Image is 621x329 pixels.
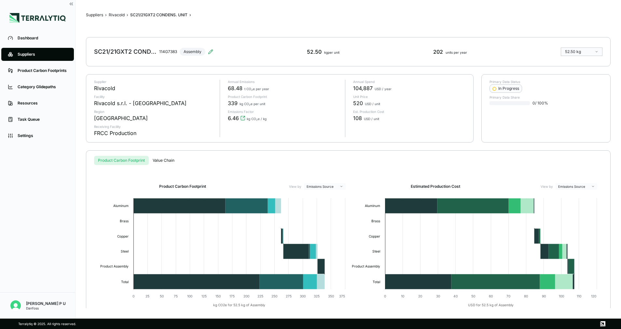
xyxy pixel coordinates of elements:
[10,300,21,311] img: Seenivasan P U
[121,249,129,253] text: Steel
[300,294,306,298] text: 300
[100,264,129,268] text: Product Assembly
[8,298,23,313] button: Open user button
[159,49,177,54] div: 114G7383
[26,301,66,306] div: [PERSON_NAME] P U
[492,86,519,91] div: In Progress
[453,294,458,298] text: 40
[132,294,134,298] text: 0
[433,48,467,56] div: 202
[365,204,380,208] text: Aluminum
[117,234,129,239] text: Copper
[94,129,136,137] div: FRCC Production
[113,204,129,208] text: Aluminum
[26,306,66,310] div: Danfoss
[324,50,339,54] span: kg per unit
[328,294,334,298] text: 350
[247,117,267,121] span: kg CO e / kg
[314,294,320,298] text: 325
[121,280,129,284] text: Total
[384,294,386,298] text: 0
[339,294,345,298] text: 375
[489,294,493,298] text: 60
[213,303,265,307] text: kg CO2e for 52.5 kg of Assembly
[364,117,379,121] span: USD / unit
[286,294,292,298] text: 275
[127,12,128,18] span: ›
[271,294,277,298] text: 250
[532,101,548,106] span: 0 / 100 %
[240,102,265,106] span: kg CO e per unit
[257,294,263,298] text: 225
[577,294,581,298] text: 110
[94,114,148,122] div: [GEOGRAPHIC_DATA]
[86,12,103,18] button: Suppliers
[228,84,242,92] span: 68.48
[353,114,362,122] span: 108
[375,87,392,91] span: USD / year
[228,114,239,122] span: 6.46
[94,125,214,129] p: Receiving Facility
[373,280,380,284] text: Total
[229,294,235,298] text: 175
[149,156,178,165] button: Value Chain
[145,294,149,298] text: 25
[490,80,602,84] p: Primary Data Status
[215,294,221,298] text: 150
[353,95,465,99] p: Unit Price
[174,294,178,298] text: 75
[94,84,115,92] div: Rivacold
[371,219,380,223] text: Brass
[369,234,380,239] text: Copper
[471,294,475,298] text: 50
[436,294,440,298] text: 30
[446,50,467,54] span: units per year
[18,133,67,138] div: Settings
[506,294,510,298] text: 70
[159,184,206,189] h2: Product Carbon Footprint
[187,294,192,298] text: 100
[189,12,191,18] span: ›
[251,89,253,91] sub: 2
[401,294,404,298] text: 10
[18,117,67,122] div: Task Queue
[94,156,149,165] button: Product Carbon Footprint
[228,99,238,107] span: 339
[130,12,187,18] div: SC21/21GXT2 CONDENS. UNIT
[411,184,460,189] h2: Estimated Production Cost
[353,80,465,84] p: Annual Spend
[94,95,214,99] p: Facility
[243,294,249,298] text: 200
[556,183,597,190] button: Emissions Source
[365,102,380,106] span: USD / unit
[18,68,67,73] div: Product Carbon Footprints
[94,80,214,84] p: Supplier
[352,264,380,268] text: Product Assembly
[304,183,346,190] button: Emissions Source
[372,249,380,253] text: Steel
[201,294,207,298] text: 125
[18,101,67,106] div: Resources
[541,185,553,188] label: View by
[18,52,67,57] div: Suppliers
[228,80,340,84] p: Annual Emissions
[94,110,214,114] p: Region
[353,110,465,114] p: Est. Production Cost
[353,99,363,107] span: 520
[418,294,422,298] text: 20
[228,110,340,114] p: Emissions Factor
[559,294,564,298] text: 100
[490,95,602,99] p: Primary Data Share
[94,48,157,56] div: SC21/21GXT2 CONDENS. UNIT
[468,303,514,307] text: USD for 52.5 kg of Assembly
[490,84,522,93] button: In Progress
[591,294,596,298] text: 120
[561,48,602,56] button: 52.50 kg
[18,84,67,89] div: Category Glidepaths
[18,35,67,41] div: Dashboard
[353,84,373,92] span: 104,887
[256,118,258,121] sub: 2
[94,156,602,165] div: s
[109,12,125,18] button: Rivacold
[249,103,251,106] sub: 2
